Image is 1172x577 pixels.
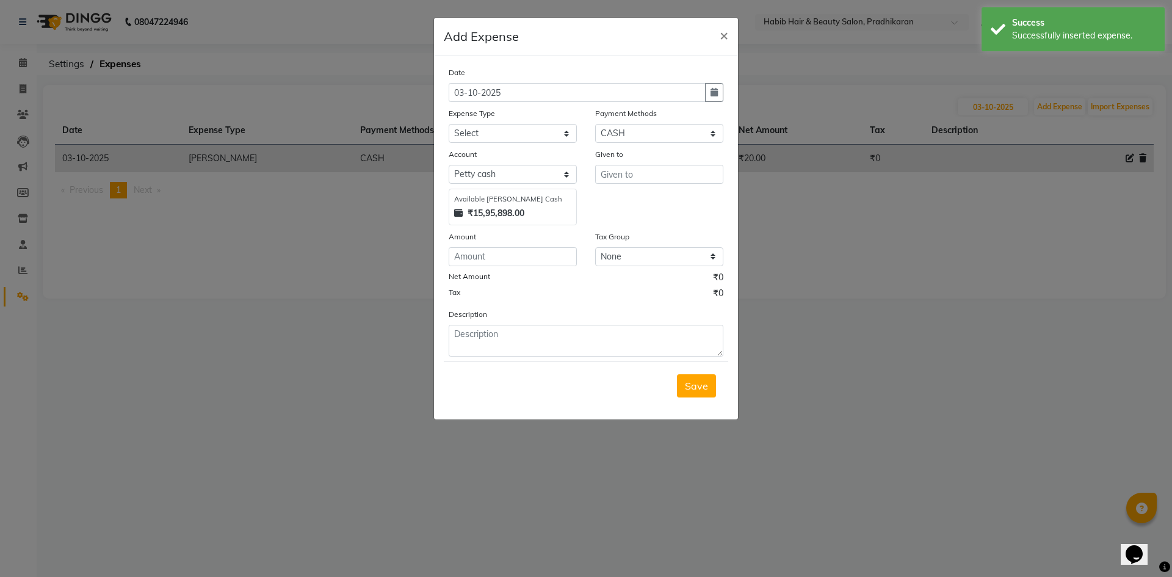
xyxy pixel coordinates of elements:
[449,231,476,242] label: Amount
[713,287,723,303] span: ₹0
[595,149,623,160] label: Given to
[468,207,524,220] strong: ₹15,95,898.00
[713,271,723,287] span: ₹0
[449,108,495,119] label: Expense Type
[1012,16,1156,29] div: Success
[449,271,490,282] label: Net Amount
[449,287,460,298] label: Tax
[449,67,465,78] label: Date
[449,247,577,266] input: Amount
[449,149,477,160] label: Account
[595,165,723,184] input: Given to
[1012,29,1156,42] div: Successfully inserted expense.
[595,108,657,119] label: Payment Methods
[449,309,487,320] label: Description
[710,18,738,52] button: Close
[677,374,716,397] button: Save
[720,26,728,44] span: ×
[595,231,629,242] label: Tax Group
[444,27,519,46] h5: Add Expense
[1121,528,1160,565] iframe: chat widget
[454,194,571,205] div: Available [PERSON_NAME] Cash
[685,380,708,392] span: Save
